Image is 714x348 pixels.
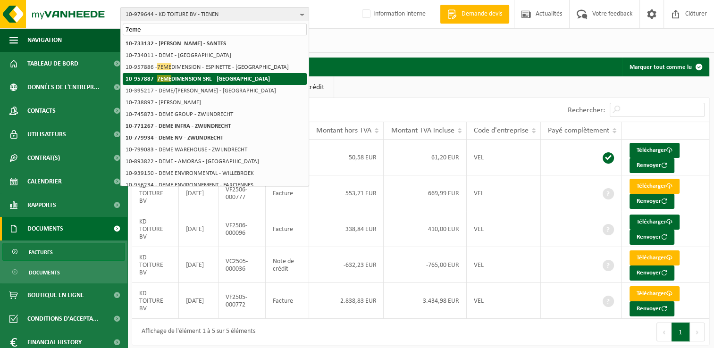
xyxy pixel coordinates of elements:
[568,107,605,114] label: Rechercher:
[384,140,466,175] td: 61,20 EUR
[123,179,307,191] li: 10-956234 - DEME ENVIRONNEMENT - FARCIENNES
[474,127,529,134] span: Code d'entreprise
[179,247,218,283] td: [DATE]
[360,7,426,21] label: Information interne
[2,243,125,261] a: Factures
[132,283,179,319] td: KD TOITURE BV
[459,9,504,19] span: Demande devis
[218,247,265,283] td: VC2505-000036
[123,61,307,73] li: 10-957886 - DIMENSION - ESPINETTE - [GEOGRAPHIC_DATA]
[126,41,226,47] strong: 10-733132 - [PERSON_NAME] - SANTES
[384,247,466,283] td: -765,00 EUR
[672,323,690,341] button: 1
[630,286,680,301] a: Télécharger
[123,156,307,167] li: 10-893822 - DEME - AMORAS - [GEOGRAPHIC_DATA]
[309,211,384,247] td: 338,84 EUR
[2,263,125,281] a: Documents
[309,283,384,319] td: 2.838,83 EUR
[27,99,56,123] span: Contacts
[218,211,265,247] td: VF2506-000096
[309,140,384,175] td: 50,58 EUR
[467,283,541,319] td: VEL
[630,215,680,230] a: Télécharger
[123,85,307,97] li: 10-395217 - DEME/[PERSON_NAME] - [GEOGRAPHIC_DATA]
[27,170,62,193] span: Calendrier
[630,194,674,209] button: Renvoyer
[467,211,541,247] td: VEL
[27,75,100,99] span: Données de l'entrepr...
[467,175,541,211] td: VEL
[630,179,680,194] a: Télécharger
[132,175,179,211] td: KD TOITURE BV
[123,108,307,120] li: 10-745873 - DEME GROUP - ZWIJNDRECHT
[440,5,509,24] a: Demande devis
[123,144,307,156] li: 10-799083 - DEME WAREHOUSE - ZWIJNDRECHT
[29,243,53,261] span: Factures
[622,58,708,76] button: Marquer tout comme lu
[29,264,60,282] span: Documents
[218,283,265,319] td: VF2505-000772
[630,250,680,265] a: Télécharger
[384,283,466,319] td: 3.434,98 EUR
[391,127,454,134] span: Montant TVA incluse
[27,193,56,217] span: Rapports
[157,63,171,70] span: 7EME
[467,247,541,283] td: VEL
[126,135,223,141] strong: 10-779934 - DEME NV - ZWIJNDRECHT
[384,211,466,247] td: 410,00 EUR
[157,75,171,82] span: 7EME
[126,75,270,82] strong: 10-957887 - DIMENSION SRL - [GEOGRAPHIC_DATA]
[27,146,60,170] span: Contrat(s)
[316,127,371,134] span: Montant hors TVA
[132,211,179,247] td: KD TOITURE BV
[656,323,672,341] button: Previous
[384,175,466,211] td: 669,99 EUR
[132,247,179,283] td: KD TOITURE BV
[27,52,78,75] span: Tableau de bord
[266,175,309,211] td: Facture
[126,8,296,22] span: 10-979644 - KD TOITURE BV - TIENEN
[690,323,705,341] button: Next
[630,301,674,316] button: Renvoyer
[179,283,218,319] td: [DATE]
[27,123,66,146] span: Utilisateurs
[309,175,384,211] td: 553,71 EUR
[123,24,307,35] input: Chercher des succursales liées
[309,247,384,283] td: -632,23 EUR
[630,230,674,245] button: Renvoyer
[630,158,674,173] button: Renvoyer
[27,307,99,331] span: Conditions d'accepta...
[126,123,231,129] strong: 10-771267 - DEME INFRA - ZWIJNDRECHT
[630,265,674,281] button: Renvoyer
[27,217,63,240] span: Documents
[266,247,309,283] td: Note de crédit
[123,97,307,108] li: 10-738897 - [PERSON_NAME]
[27,283,84,307] span: Boutique en ligne
[179,211,218,247] td: [DATE]
[120,7,309,21] button: 10-979644 - KD TOITURE BV - TIENEN
[137,323,255,340] div: Affichage de l'élément 1 à 5 sur 5 éléments
[630,143,680,158] a: Télécharger
[548,127,609,134] span: Payé complètement
[266,283,309,319] td: Facture
[218,175,265,211] td: VF2506-000777
[467,140,541,175] td: VEL
[179,175,218,211] td: [DATE]
[123,50,307,61] li: 10-734011 - DEME - [GEOGRAPHIC_DATA]
[123,167,307,179] li: 10-939150 - DEME ENVIRONMENTAL - WILLEBROEK
[27,28,62,52] span: Navigation
[266,211,309,247] td: Facture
